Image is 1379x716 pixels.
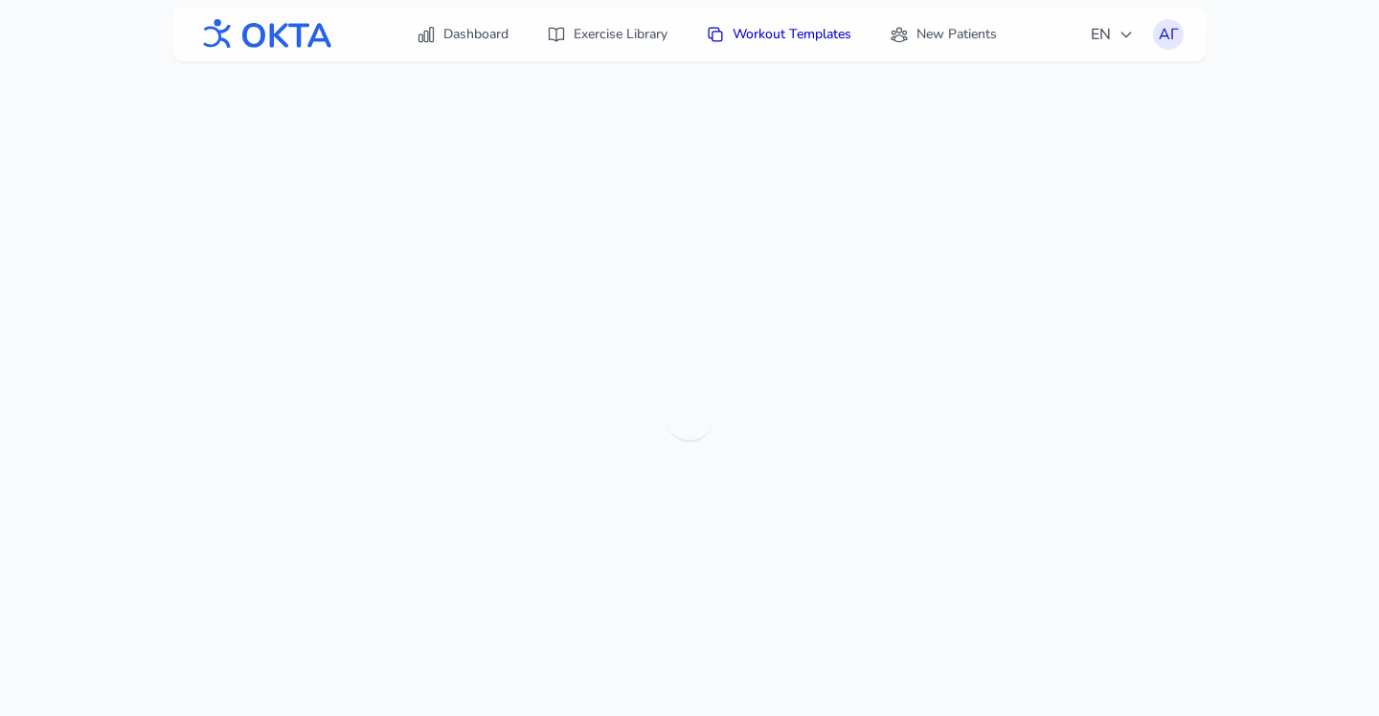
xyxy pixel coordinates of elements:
a: Workout Templates [694,17,863,52]
img: OKTA logo [195,10,333,59]
button: АГ [1153,19,1184,50]
a: Exercise Library [535,17,679,52]
a: New Patients [878,17,1008,52]
span: EN [1091,23,1134,46]
a: Dashboard [405,17,520,52]
button: EN [1079,15,1145,54]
